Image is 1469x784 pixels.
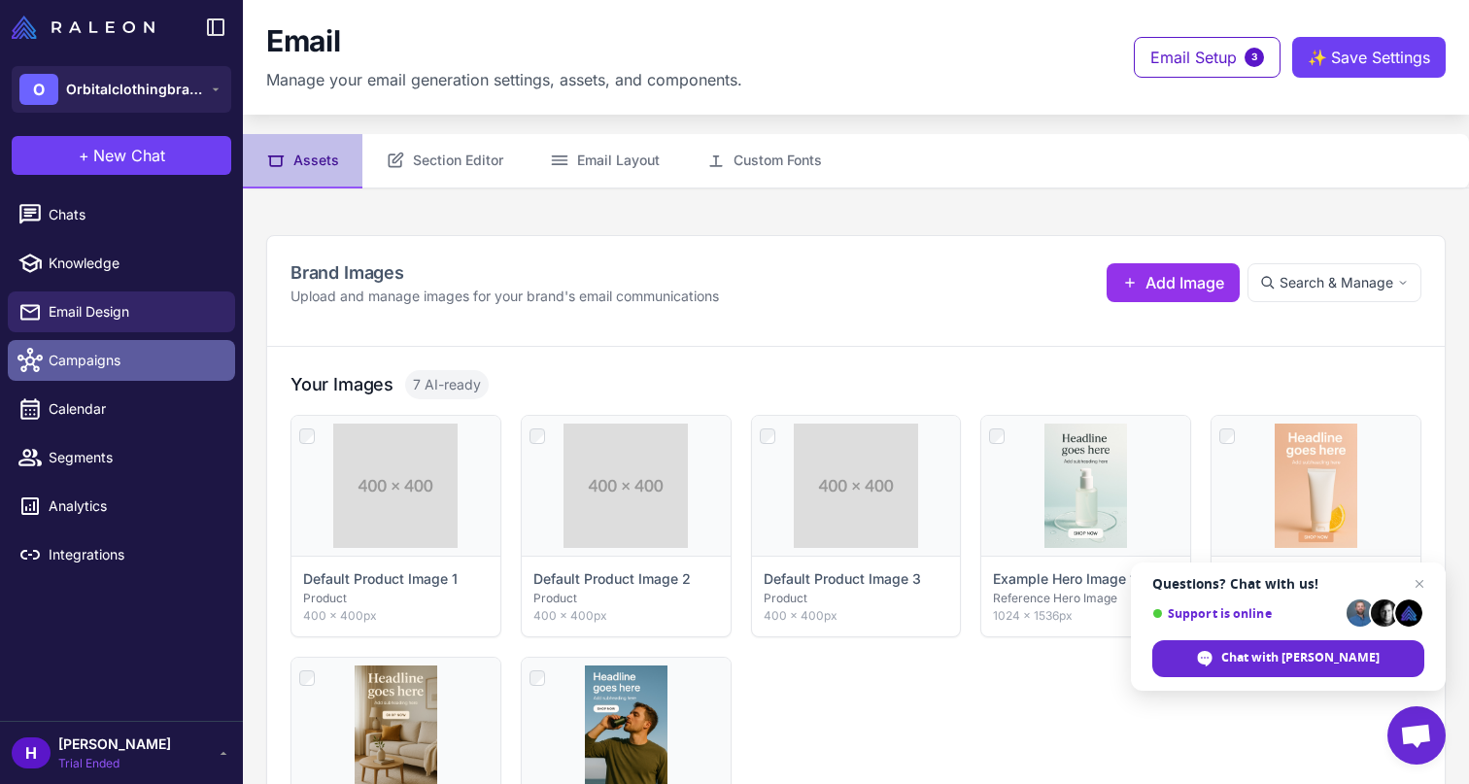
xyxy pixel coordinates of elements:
[1134,37,1281,78] button: Email Setup3
[1280,272,1393,293] span: Search & Manage
[49,544,220,565] span: Integrations
[1245,48,1264,67] span: 3
[266,23,341,60] h1: Email
[12,16,162,39] a: Raleon Logo
[303,607,489,625] p: 400 × 400px
[8,291,235,332] a: Email Design
[303,590,489,607] p: Product
[58,755,171,772] span: Trial Ended
[533,590,719,607] p: Product
[8,243,235,284] a: Knowledge
[243,134,362,188] button: Assets
[527,134,683,188] button: Email Layout
[362,134,527,188] button: Section Editor
[79,144,89,167] span: +
[1152,606,1340,621] span: Support is online
[290,259,719,286] h2: Brand Images
[12,16,154,39] img: Raleon Logo
[1387,706,1446,765] div: Open chat
[12,66,231,113] button: OOrbitalclothingbrand
[290,371,393,397] h3: Your Images
[12,136,231,175] button: +New Chat
[12,737,51,768] div: H
[1247,263,1421,302] button: Search & Manage
[290,286,719,307] p: Upload and manage images for your brand's email communications
[93,144,165,167] span: New Chat
[1308,46,1323,61] span: ✨
[1292,37,1446,78] button: ✨Save Settings
[49,253,220,274] span: Knowledge
[533,607,719,625] p: 400 × 400px
[8,340,235,381] a: Campaigns
[993,568,1136,590] p: Example Hero Image 1
[1408,572,1431,596] span: Close chat
[19,74,58,105] div: O
[1152,640,1424,677] div: Chat with Raleon
[66,79,202,100] span: Orbitalclothingbrand
[1107,263,1240,302] button: Add Image
[1150,46,1237,69] span: Email Setup
[8,486,235,527] a: Analytics
[49,398,220,420] span: Calendar
[764,568,921,590] p: Default Product Image 3
[764,590,949,607] p: Product
[49,495,220,517] span: Analytics
[993,607,1179,625] p: 1024 × 1536px
[49,350,220,371] span: Campaigns
[58,733,171,755] span: [PERSON_NAME]
[683,134,845,188] button: Custom Fonts
[405,370,489,399] span: 7 AI-ready
[1221,649,1380,666] span: Chat with [PERSON_NAME]
[49,204,220,225] span: Chats
[266,68,742,91] p: Manage your email generation settings, assets, and components.
[533,568,691,590] p: Default Product Image 2
[49,447,220,468] span: Segments
[8,534,235,575] a: Integrations
[1145,271,1224,294] span: Add Image
[8,389,235,429] a: Calendar
[49,301,220,323] span: Email Design
[1152,576,1424,592] span: Questions? Chat with us!
[993,590,1179,607] p: Reference Hero Image
[303,568,458,590] p: Default Product Image 1
[8,194,235,235] a: Chats
[8,437,235,478] a: Segments
[764,607,949,625] p: 400 × 400px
